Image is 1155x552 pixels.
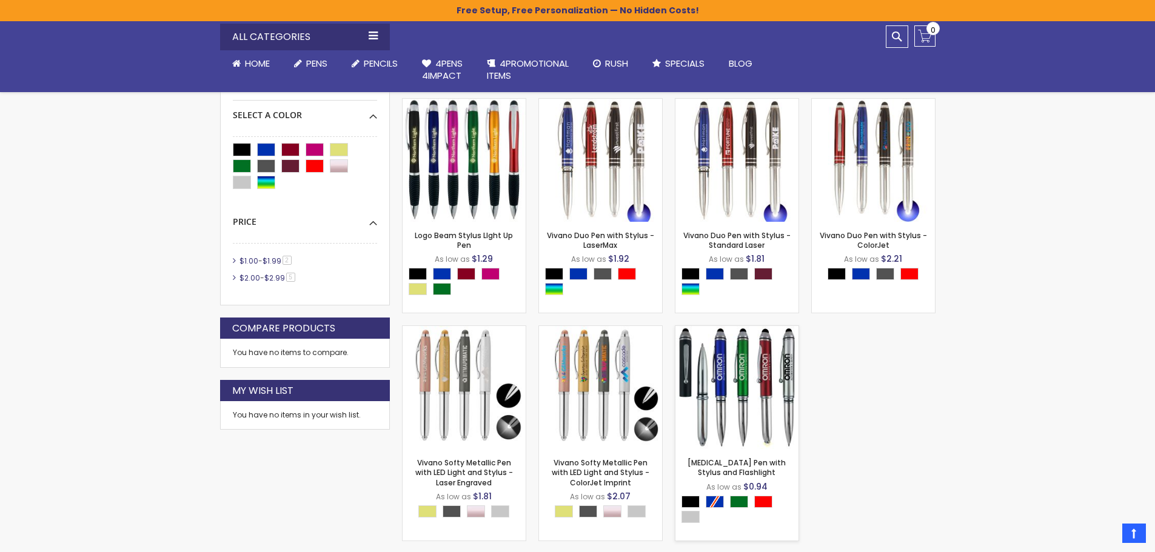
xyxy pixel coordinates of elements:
a: Vivano Softy Metallic Pen with LED Light and Stylus - Laser Engraved [415,457,513,487]
a: Vivano Duo Pen with Stylus - LaserMax [547,230,654,250]
img: Kyra Pen with Stylus and Flashlight [675,326,798,449]
img: Vivano Duo Pen with Stylus - Standard Laser [675,99,798,222]
div: Gold [555,505,573,517]
span: As low as [709,254,744,264]
span: 4PROMOTIONAL ITEMS [487,57,569,82]
span: $2.00 [239,273,260,283]
div: Select A Color [681,496,798,526]
a: Vivano Softy Metallic Pen with LED Light and Stylus - Laser Engraved [403,325,526,336]
div: Burgundy [457,268,475,280]
div: Blue [852,268,870,280]
span: $1.99 [263,256,281,266]
span: As low as [570,491,605,502]
div: Red [618,268,636,280]
a: Vivano Duo Pen with Stylus - LaserMax [539,98,662,108]
div: Gunmetal [594,268,612,280]
span: Specials [665,57,705,70]
div: Gold [409,283,427,295]
div: Assorted [681,283,700,295]
span: Home [245,57,270,70]
span: $1.81 [473,490,492,502]
div: Select A Color [233,101,377,121]
a: Vivano Softy Metallic Pen with LED Light and Stylus - ColorJet Imprint [552,457,649,487]
span: $1.81 [746,253,765,265]
a: Vivano Duo Pen with Stylus - ColorJet [820,230,927,250]
span: As low as [706,482,742,492]
span: $2.07 [607,490,631,502]
img: Vivano Duo Pen with Stylus - ColorJet [812,99,935,222]
strong: Compare Products [232,322,335,335]
div: Green [730,496,748,508]
span: Pencils [364,57,398,70]
a: Logo Beam Stylus LIght Up Pen [415,230,513,250]
div: Black [828,268,846,280]
span: As low as [436,491,471,502]
div: Red [754,496,772,508]
div: Rose Gold [467,505,485,517]
a: Pencils [340,50,410,77]
div: Blue [706,268,724,280]
span: 0 [931,24,936,36]
span: 2 [283,256,292,265]
a: Vivano Duo Pen with Stylus - ColorJet [812,98,935,108]
span: $2.99 [264,273,285,283]
div: Select A Color [681,268,798,298]
a: [MEDICAL_DATA] Pen with Stylus and Flashlight [688,457,786,477]
span: $2.21 [881,253,902,265]
img: Vivano Softy Metallic Pen with LED Light and Stylus - Laser Engraved [403,326,526,449]
span: As low as [844,254,879,264]
img: Vivano Duo Pen with Stylus - LaserMax [539,99,662,222]
span: $1.29 [472,253,493,265]
div: Gunmetal [876,268,894,280]
div: Black [545,268,563,280]
a: Rush [581,50,640,77]
div: Blue [433,268,451,280]
div: Gold [418,505,437,517]
a: $2.00-$2.995 [236,273,300,283]
div: Select A Color [409,268,526,298]
div: Select A Color [555,505,652,520]
div: Red [900,268,919,280]
div: Dark Red [754,268,772,280]
div: Rose Gold [603,505,621,517]
a: $1.00-$1.992 [236,256,296,266]
a: Vivano Duo Pen with Stylus - Standard Laser [683,230,791,250]
div: Green [433,283,451,295]
a: Blog [717,50,765,77]
span: As low as [435,254,470,264]
div: Select A Color [418,505,515,520]
span: As low as [571,254,606,264]
div: Fushia [481,268,500,280]
span: 4Pens 4impact [422,57,463,82]
img: Vivano Softy Metallic Pen with LED Light and Stylus - ColorJet Imprint [539,326,662,449]
div: Black [409,268,427,280]
span: $1.00 [239,256,258,266]
strong: My Wish List [232,384,293,397]
div: All Categories [220,24,390,50]
img: Logo Beam Stylus LIght Up Pen [403,99,526,222]
div: Gunmetal [443,505,461,517]
div: Price [233,207,377,228]
div: Black [681,496,700,508]
div: Blue [569,268,588,280]
div: Black [681,268,700,280]
a: 4PROMOTIONALITEMS [475,50,581,90]
a: 0 [914,25,936,47]
span: 5 [286,273,295,282]
div: Silver [628,505,646,517]
div: Gunmetal [730,268,748,280]
a: Kyra Pen with Stylus and Flashlight [675,325,798,336]
div: Assorted [545,283,563,295]
a: Home [220,50,282,77]
div: Silver [681,511,700,523]
a: Vivano Duo Pen with Stylus - Standard Laser [675,98,798,108]
span: Rush [605,57,628,70]
div: You have no items in your wish list. [233,410,377,420]
div: Gunmetal [579,505,597,517]
a: Specials [640,50,717,77]
span: $0.94 [743,481,768,493]
a: Pens [282,50,340,77]
span: Pens [306,57,327,70]
a: Logo Beam Stylus LIght Up Pen [403,98,526,108]
div: Select A Color [828,268,925,283]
